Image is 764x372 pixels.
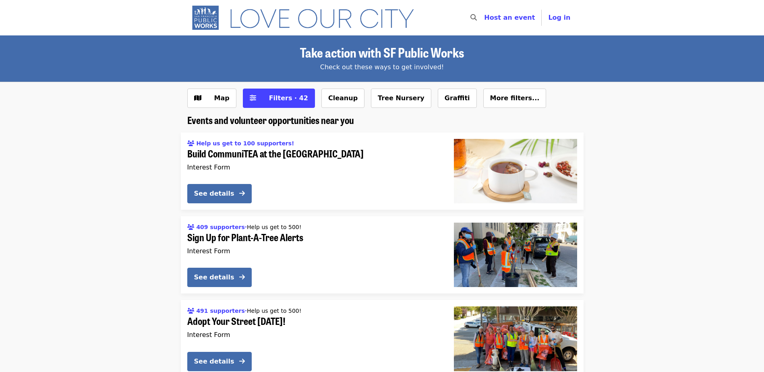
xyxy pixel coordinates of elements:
[187,163,230,171] span: Interest Form
[196,224,244,230] span: 409 supporters
[454,223,577,287] img: Sign Up for Plant-A-Tree Alerts organized by SF Public Works
[187,184,252,203] button: See details
[181,216,584,293] a: See details for "Sign Up for Plant-A-Tree Alerts"
[196,140,294,147] span: Help us get to 100 supporters!
[300,43,464,62] span: Take action with SF Public Works
[371,89,431,108] button: Tree Nursery
[194,273,234,282] div: See details
[187,140,195,147] i: users icon
[194,357,234,366] div: See details
[542,10,577,26] button: Log in
[187,247,230,255] span: Interest Form
[194,189,234,198] div: See details
[484,14,535,21] a: Host an event
[187,148,441,159] span: Build CommuniTEA at the [GEOGRAPHIC_DATA]
[187,331,230,339] span: Interest Form
[482,8,488,27] input: Search
[187,62,577,72] div: Check out these ways to get involved!
[239,190,245,197] i: arrow-right icon
[187,113,354,127] span: Events and volunteer opportunities near you
[247,308,301,314] span: Help us get to 500!
[321,89,364,108] button: Cleanup
[483,89,547,108] button: More filters...
[454,306,577,371] img: Adopt Your Street Today! organized by SF Public Works
[187,224,195,231] i: users icon
[187,231,441,243] span: Sign Up for Plant-A-Tree Alerts
[187,315,441,327] span: Adopt Your Street [DATE]!
[548,14,570,21] span: Log in
[247,224,301,230] span: Help us get to 500!
[194,94,201,102] i: map icon
[454,139,577,203] img: Build CommuniTEA at the Street Tree Nursery organized by SF Public Works
[243,89,315,108] button: Filters (42 selected)
[239,358,245,365] i: arrow-right icon
[187,305,302,315] div: ·
[187,308,195,314] i: users icon
[187,352,252,371] button: See details
[490,94,540,102] span: More filters...
[181,132,584,210] a: See details for "Build CommuniTEA at the Street Tree Nursery"
[214,94,230,102] span: Map
[196,308,244,314] span: 491 supporters
[187,268,252,287] button: See details
[187,5,426,31] img: SF Public Works - Home
[187,221,302,231] div: ·
[250,94,256,102] i: sliders-h icon
[239,273,245,281] i: arrow-right icon
[269,94,308,102] span: Filters · 42
[187,89,236,108] button: Show map view
[438,89,477,108] button: Graffiti
[470,14,477,21] i: search icon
